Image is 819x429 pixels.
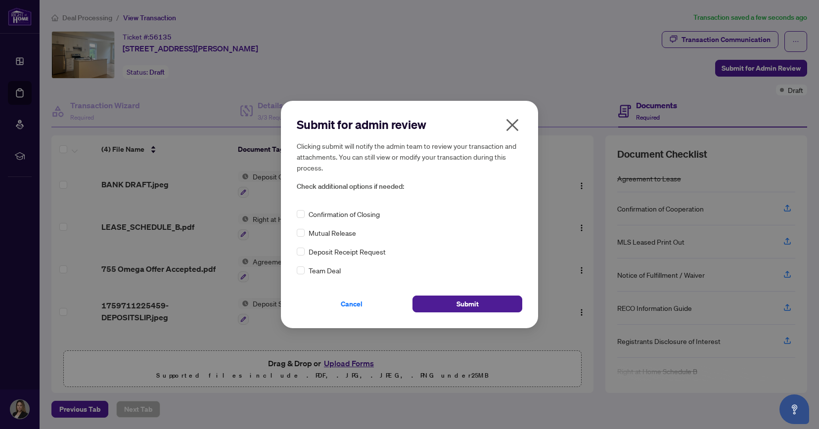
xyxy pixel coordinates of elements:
[297,181,522,192] span: Check additional options if needed:
[456,296,479,312] span: Submit
[412,296,522,312] button: Submit
[309,209,380,219] span: Confirmation of Closing
[504,117,520,133] span: close
[297,296,407,312] button: Cancel
[341,296,363,312] span: Cancel
[297,117,522,132] h2: Submit for admin review
[309,227,356,238] span: Mutual Release
[309,265,341,276] span: Team Deal
[309,246,386,257] span: Deposit Receipt Request
[779,394,809,424] button: Open asap
[297,140,522,173] h5: Clicking submit will notify the admin team to review your transaction and attachments. You can st...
